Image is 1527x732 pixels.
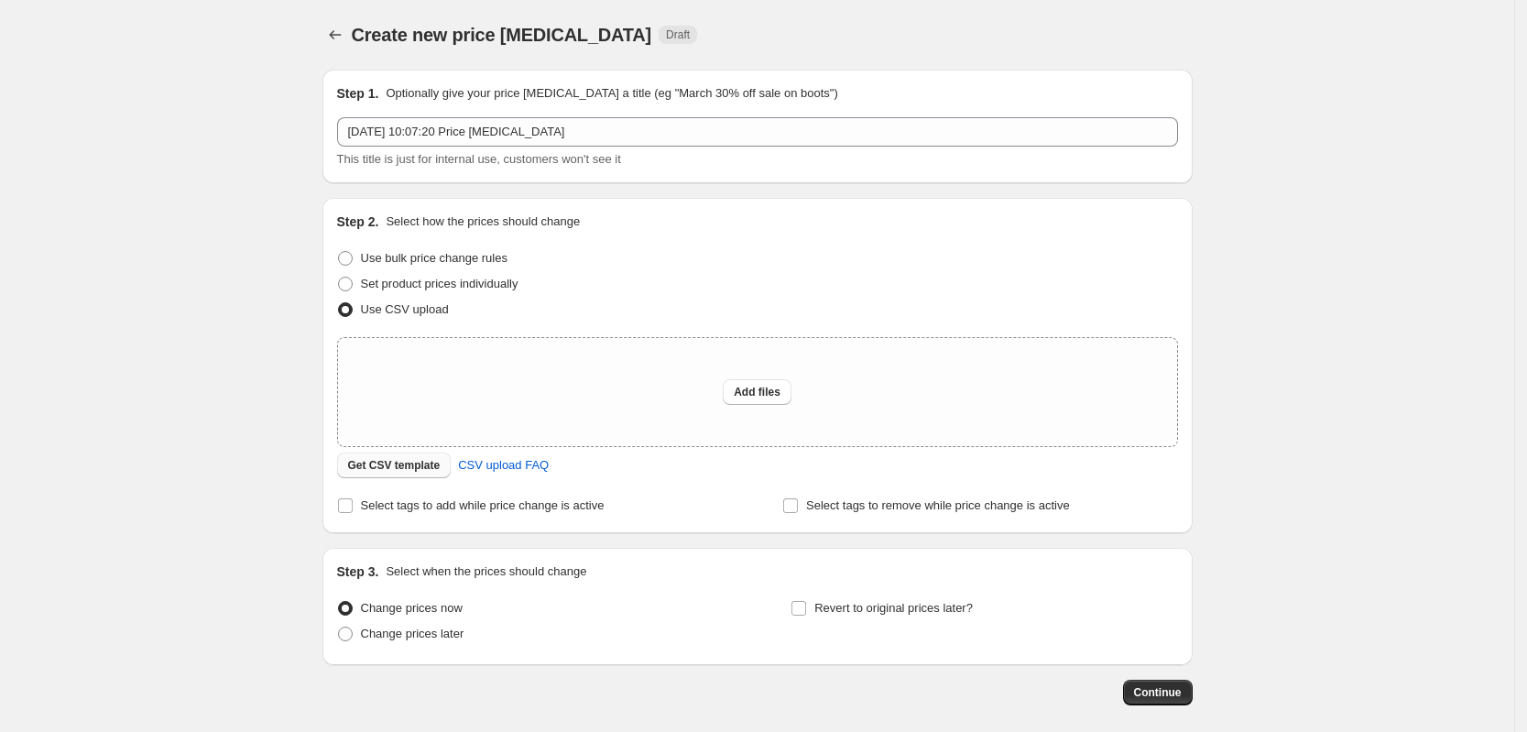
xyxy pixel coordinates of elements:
[458,456,549,475] span: CSV upload FAQ
[337,563,379,581] h2: Step 3.
[734,385,780,399] span: Add files
[386,84,837,103] p: Optionally give your price [MEDICAL_DATA] a title (eg "March 30% off sale on boots")
[386,563,586,581] p: Select when the prices should change
[666,27,690,42] span: Draft
[723,379,791,405] button: Add files
[361,302,449,316] span: Use CSV upload
[361,627,464,640] span: Change prices later
[361,251,507,265] span: Use bulk price change rules
[1134,685,1182,700] span: Continue
[348,458,441,473] span: Get CSV template
[337,84,379,103] h2: Step 1.
[337,213,379,231] h2: Step 2.
[361,498,605,512] span: Select tags to add while price change is active
[386,213,580,231] p: Select how the prices should change
[361,601,463,615] span: Change prices now
[337,117,1178,147] input: 30% off holiday sale
[337,453,452,478] button: Get CSV template
[352,25,652,45] span: Create new price [MEDICAL_DATA]
[322,22,348,48] button: Price change jobs
[806,498,1070,512] span: Select tags to remove while price change is active
[337,152,621,166] span: This title is just for internal use, customers won't see it
[814,601,973,615] span: Revert to original prices later?
[1123,680,1193,705] button: Continue
[447,451,560,480] a: CSV upload FAQ
[361,277,518,290] span: Set product prices individually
